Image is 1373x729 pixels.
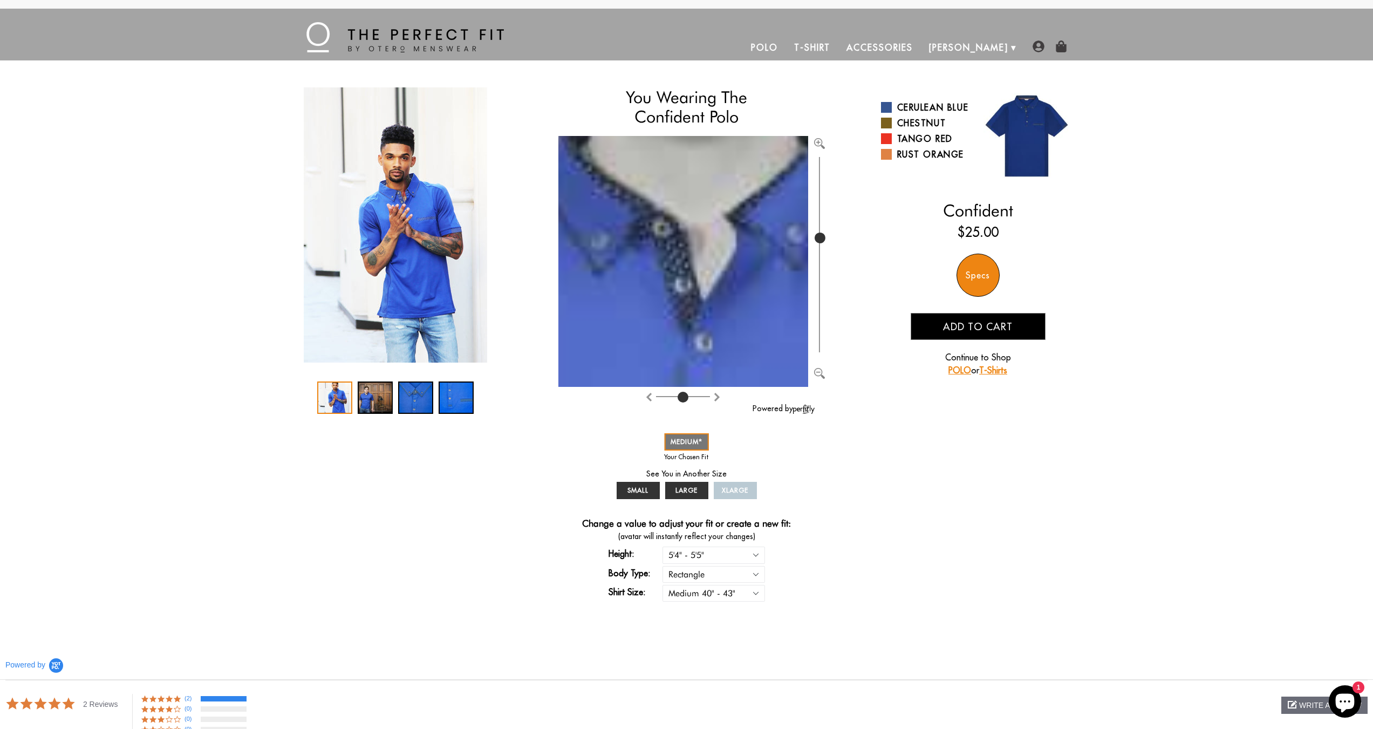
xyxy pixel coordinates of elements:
img: The Perfect Fit - by Otero Menswear - Logo [306,22,504,52]
div: write a review [1281,697,1368,714]
a: T-Shirts [979,365,1007,376]
span: (0) [185,714,197,724]
a: Tango Red [881,132,970,145]
div: 3 / 4 [398,381,433,414]
img: Zoom out [814,368,825,379]
span: MEDIUM [671,438,702,446]
h2: Confident [881,201,1075,220]
a: Polo [743,35,786,60]
img: shopping-bag-icon.png [1055,40,1067,52]
button: Add to cart [911,313,1046,340]
span: Add to cart [943,321,1013,333]
span: Powered by [5,660,45,670]
h4: Change a value to adjust your fit or create a new fit: [582,518,791,531]
a: Accessories [838,35,920,60]
div: 4 / 4 [439,381,474,414]
label: Body Type: [609,567,662,580]
a: SMALL [617,482,660,499]
a: MEDIUM [664,433,709,451]
span: SMALL [627,486,648,494]
div: 1 / 4 [298,87,493,363]
ins: $25.00 [958,222,999,242]
div: 2 / 4 [358,381,393,414]
a: Rust Orange [881,148,970,161]
a: XLARGE [714,482,757,499]
a: T-Shirt [786,35,838,60]
span: XLARGE [722,486,748,494]
label: Height: [609,547,662,560]
div: Specs [957,254,1000,297]
a: Powered by [753,404,815,413]
button: Zoom out [814,366,825,377]
span: write a review [1299,701,1362,710]
button: Zoom in [814,136,825,147]
img: Rotate counter clockwise [713,393,721,401]
button: Rotate counter clockwise [713,390,721,403]
a: LARGE [665,482,708,499]
div: 1 / 4 [317,381,352,414]
p: Continue to Shop or [911,351,1046,377]
inbox-online-store-chat: Shopify online store chat [1326,685,1364,720]
a: Cerulean Blue [881,101,970,114]
img: perfitly-logo_73ae6c82-e2e3-4a36-81b1-9e913f6ac5a1.png [793,405,815,414]
label: Shirt Size: [609,585,662,598]
img: Zoom in [814,138,825,149]
a: [PERSON_NAME] [921,35,1016,60]
span: LARGE [675,486,698,494]
button: Rotate clockwise [645,390,653,403]
img: Rotate clockwise [645,393,653,401]
a: Chestnut [881,117,970,130]
h1: You Wearing The Confident Polo [558,87,815,127]
span: (2) [185,694,197,703]
span: (0) [185,704,197,713]
span: 2 Reviews [83,697,118,709]
img: 026.jpg [978,87,1075,185]
img: IMG_2280_copy_1024x1024_2x_4607916f-984f-4666-9ab3-15b7f93e75fe_340x.jpg [304,87,487,363]
img: user-account-icon.png [1033,40,1044,52]
a: POLO [948,365,971,376]
span: (avatar will instantly reflect your changes) [558,531,815,542]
